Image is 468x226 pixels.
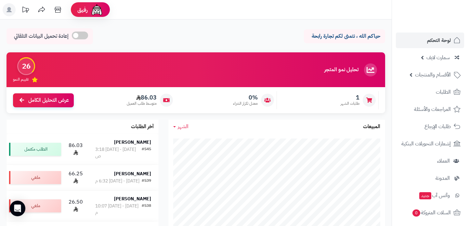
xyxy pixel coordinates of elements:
[324,67,358,73] h3: تحليل نمو المتجر
[142,146,151,159] div: #545
[13,77,29,82] span: تقييم النمو
[396,188,464,203] a: وآتس آبجديد
[90,3,103,16] img: ai-face.png
[363,124,380,130] h3: المبيعات
[13,93,74,107] a: عرض التحليل الكامل
[9,199,61,212] div: ملغي
[10,201,25,216] div: Open Intercom Messenger
[14,33,69,40] span: إعادة تحميل البيانات التلقائي
[427,36,451,45] span: لوحة التحكم
[415,70,451,79] span: الأقسام والمنتجات
[95,146,142,159] div: [DATE] - [DATE] 3:18 ص
[396,205,464,220] a: السلات المتروكة0
[64,134,88,165] td: 86.03
[437,156,450,166] span: العملاء
[173,123,188,130] a: الشهر
[9,143,61,156] div: الطلب مكتمل
[309,33,380,40] p: حياكم الله ، نتمنى لكم تجارة رابحة
[401,139,451,148] span: إشعارات التحويلات البنكية
[95,178,139,184] div: [DATE] - [DATE] 6:32 م
[131,124,154,130] h3: آخر الطلبات
[412,209,420,217] span: 0
[95,203,142,216] div: [DATE] - [DATE] 10:07 م
[142,178,151,184] div: #539
[419,191,450,200] span: وآتس آب
[424,122,451,131] span: طلبات الإرجاع
[178,123,188,130] span: الشهر
[9,171,61,184] div: ملغي
[127,94,157,101] span: 86.03
[435,174,450,183] span: المدونة
[436,87,451,97] span: الطلبات
[396,101,464,117] a: المراجعات والأسئلة
[396,153,464,169] a: العملاء
[77,6,88,14] span: رفيق
[233,101,258,106] span: معدل تكرار الشراء
[114,195,151,202] strong: [PERSON_NAME]
[396,170,464,186] a: المدونة
[341,101,359,106] span: طلبات الشهر
[233,94,258,101] span: 0%
[64,165,88,190] td: 66.25
[396,84,464,100] a: الطلبات
[341,94,359,101] span: 1
[396,136,464,152] a: إشعارات التحويلات البنكية
[426,53,450,62] span: سمارت لايف
[414,105,451,114] span: المراجعات والأسئلة
[64,191,88,221] td: 26.50
[127,101,157,106] span: متوسط طلب العميل
[396,119,464,134] a: طلبات الإرجاع
[419,192,431,199] span: جديد
[396,33,464,48] a: لوحة التحكم
[17,3,33,18] a: تحديثات المنصة
[114,139,151,146] strong: [PERSON_NAME]
[28,97,69,104] span: عرض التحليل الكامل
[114,170,151,177] strong: [PERSON_NAME]
[412,208,451,217] span: السلات المتروكة
[142,203,151,216] div: #538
